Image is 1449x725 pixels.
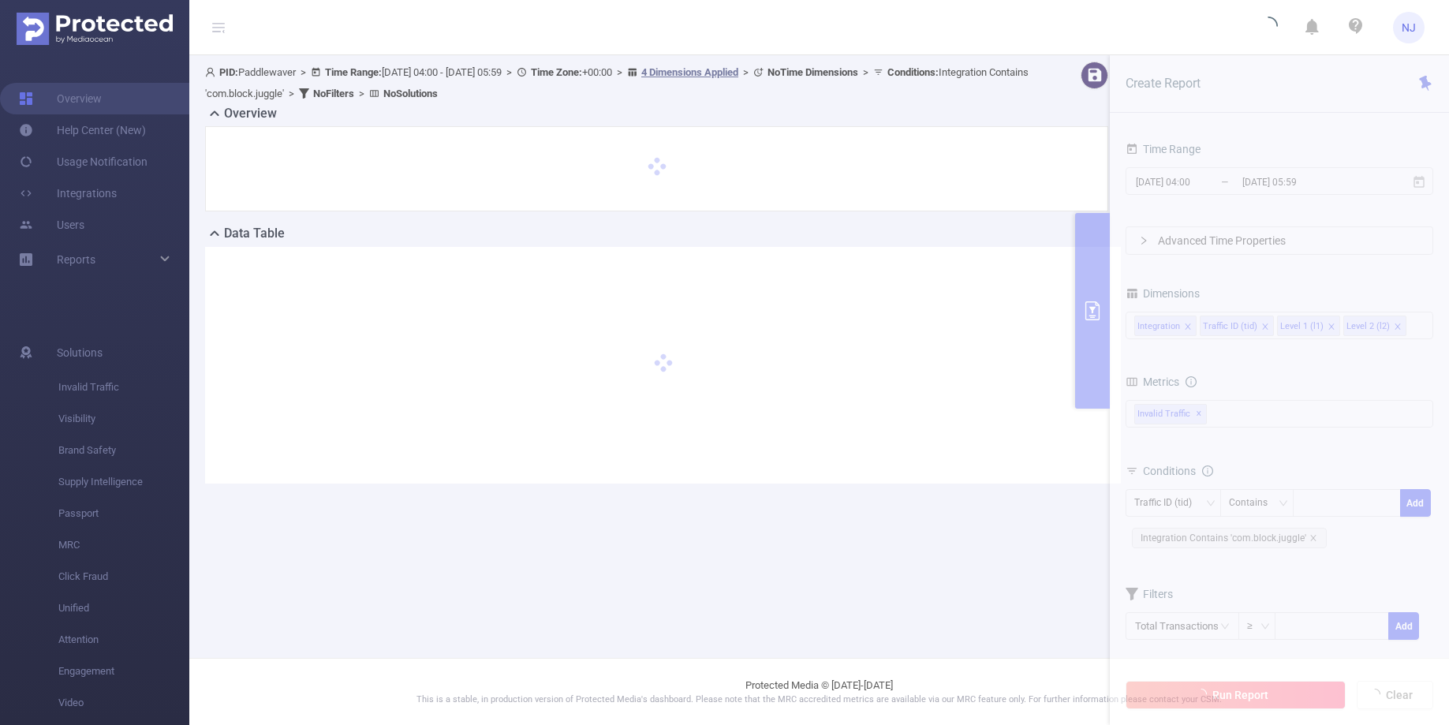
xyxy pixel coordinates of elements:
span: > [858,66,873,78]
a: Reports [57,244,95,275]
a: Usage Notification [19,146,148,178]
b: No Filters [313,88,354,99]
span: Paddlewaver [DATE] 04:00 - [DATE] 05:59 +00:00 [205,66,1029,99]
span: Visibility [58,403,189,435]
span: > [502,66,517,78]
span: Reports [57,253,95,266]
span: > [296,66,311,78]
span: Invalid Traffic [58,372,189,403]
span: Passport [58,498,189,529]
span: Video [58,687,189,719]
a: Users [19,209,84,241]
img: Protected Media [17,13,173,45]
span: Solutions [57,337,103,368]
b: No Time Dimensions [767,66,858,78]
a: Integrations [19,178,117,209]
span: Supply Intelligence [58,466,189,498]
h2: Data Table [224,224,285,243]
b: Time Zone: [531,66,582,78]
span: Unified [58,592,189,624]
i: icon: loading [1259,17,1278,39]
span: > [284,88,299,99]
h2: Overview [224,104,277,123]
u: 4 Dimensions Applied [641,66,738,78]
span: Brand Safety [58,435,189,466]
b: No Solutions [383,88,438,99]
span: > [612,66,627,78]
span: > [354,88,369,99]
span: > [738,66,753,78]
span: Engagement [58,656,189,687]
span: NJ [1402,12,1416,43]
b: PID: [219,66,238,78]
span: Attention [58,624,189,656]
span: Click Fraud [58,561,189,592]
p: This is a stable, in production version of Protected Media's dashboard. Please note that the MRC ... [229,693,1410,707]
footer: Protected Media © [DATE]-[DATE] [189,658,1449,725]
b: Conditions : [887,66,939,78]
b: Time Range: [325,66,382,78]
span: MRC [58,529,189,561]
a: Help Center (New) [19,114,146,146]
a: Overview [19,83,102,114]
i: icon: user [205,67,219,77]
